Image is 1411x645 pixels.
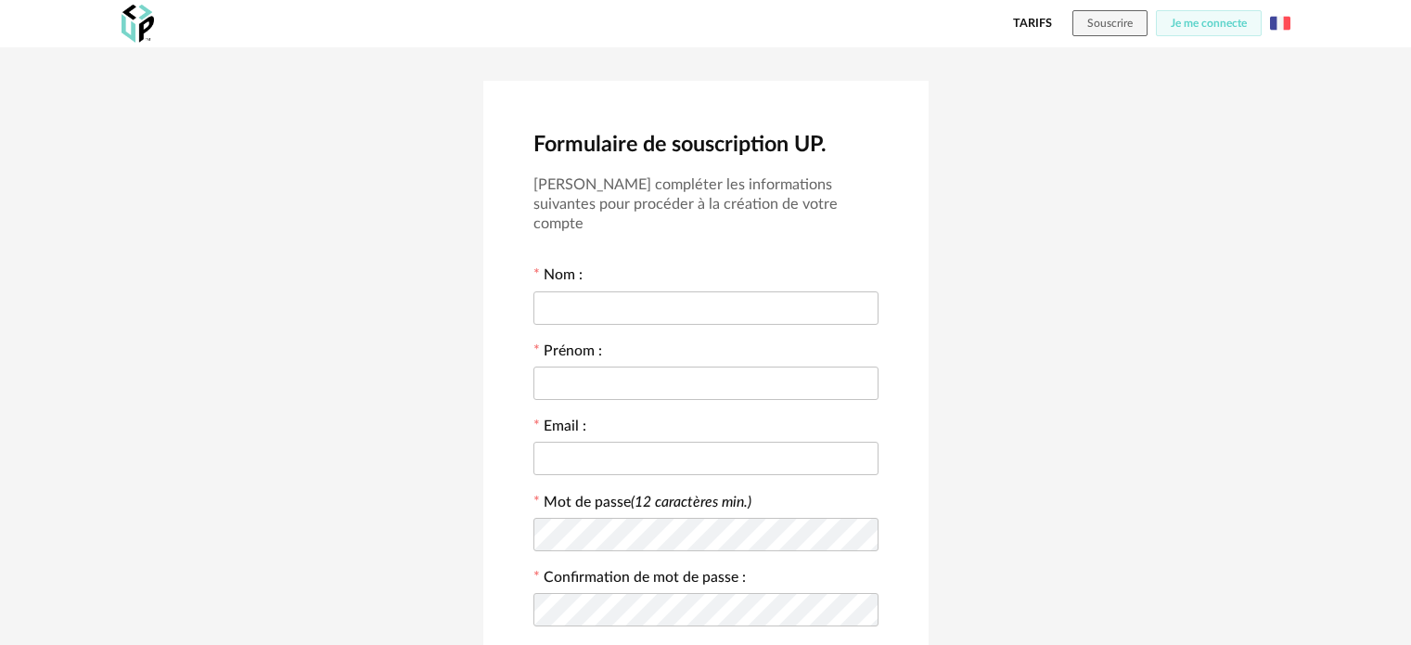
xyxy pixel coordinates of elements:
[533,571,746,589] label: Confirmation de mot de passe :
[533,175,879,234] h3: [PERSON_NAME] compléter les informations suivantes pour procéder à la création de votre compte
[1072,10,1148,36] button: Souscrire
[1156,10,1262,36] button: Je me connecte
[1013,10,1052,36] a: Tarifs
[544,495,751,510] label: Mot de passe
[1087,18,1133,29] span: Souscrire
[122,5,154,43] img: OXP
[533,131,879,159] h2: Formulaire de souscription UP.
[1171,18,1247,29] span: Je me connecte
[533,344,602,363] label: Prénom :
[533,268,583,287] label: Nom :
[631,495,751,510] i: (12 caractères min.)
[533,419,586,438] label: Email :
[1270,13,1290,33] img: fr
